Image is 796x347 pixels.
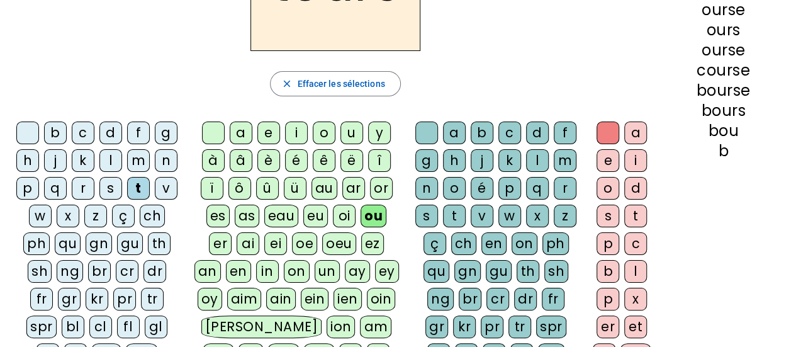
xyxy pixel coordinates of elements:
div: b [597,260,619,283]
div: gr [425,316,448,338]
div: ein [301,288,329,310]
div: d [526,122,549,144]
div: dr [514,288,537,310]
div: br [459,288,481,310]
div: c [72,122,94,144]
div: qu [55,232,81,255]
div: p [597,288,619,310]
div: v [471,205,493,227]
div: a [624,122,647,144]
div: q [44,177,67,200]
div: t [624,205,647,227]
div: fl [117,316,140,338]
div: pr [113,288,136,310]
div: er [209,232,232,255]
div: ai [237,232,259,255]
div: p [16,177,39,200]
div: or [370,177,393,200]
div: g [415,149,438,172]
div: l [99,149,122,172]
div: b [471,122,493,144]
div: é [471,177,493,200]
div: oi [333,205,356,227]
div: ez [361,232,384,255]
div: ien [334,288,362,310]
div: è [257,149,280,172]
div: x [624,288,647,310]
div: z [84,205,107,227]
div: r [554,177,576,200]
div: cr [116,260,138,283]
span: Effacer les sélections [297,76,384,91]
div: er [597,316,619,338]
div: d [99,122,122,144]
div: on [512,232,537,255]
div: c [498,122,521,144]
div: bours [671,103,776,118]
div: f [554,122,576,144]
div: w [498,205,521,227]
div: ours [671,23,776,38]
div: r [72,177,94,200]
div: an [194,260,221,283]
div: sh [544,260,568,283]
div: [PERSON_NAME] [201,316,322,338]
div: l [526,149,549,172]
div: u [340,122,363,144]
div: ü [284,177,306,200]
div: à [202,149,225,172]
div: au [311,177,337,200]
div: j [44,149,67,172]
div: cr [486,288,509,310]
div: on [284,260,310,283]
div: as [235,205,259,227]
div: ou [361,205,386,227]
div: fr [30,288,53,310]
div: ë [340,149,363,172]
div: k [498,149,521,172]
div: ç [112,205,135,227]
div: v [155,177,177,200]
div: un [315,260,340,283]
div: oin [367,288,396,310]
div: a [443,122,466,144]
div: ar [342,177,365,200]
div: gu [486,260,512,283]
div: oy [198,288,222,310]
div: s [99,177,122,200]
div: ey [375,260,399,283]
div: ç [423,232,446,255]
div: br [88,260,111,283]
div: tr [141,288,164,310]
div: y [368,122,391,144]
div: spr [536,316,566,338]
div: gn [454,260,481,283]
div: ph [23,232,50,255]
div: en [481,232,507,255]
div: h [443,149,466,172]
div: a [230,122,252,144]
div: ô [228,177,251,200]
div: fr [542,288,564,310]
div: dr [143,260,166,283]
div: o [313,122,335,144]
div: é [285,149,308,172]
div: p [597,232,619,255]
div: n [415,177,438,200]
div: h [16,149,39,172]
div: z [554,205,576,227]
div: l [624,260,647,283]
div: b [44,122,67,144]
div: k [72,149,94,172]
div: eu [303,205,328,227]
div: et [624,316,647,338]
div: gu [117,232,143,255]
div: s [597,205,619,227]
div: n [155,149,177,172]
div: qu [423,260,449,283]
div: j [471,149,493,172]
div: i [624,149,647,172]
div: ei [264,232,287,255]
div: ourse [671,3,776,18]
div: û [256,177,279,200]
